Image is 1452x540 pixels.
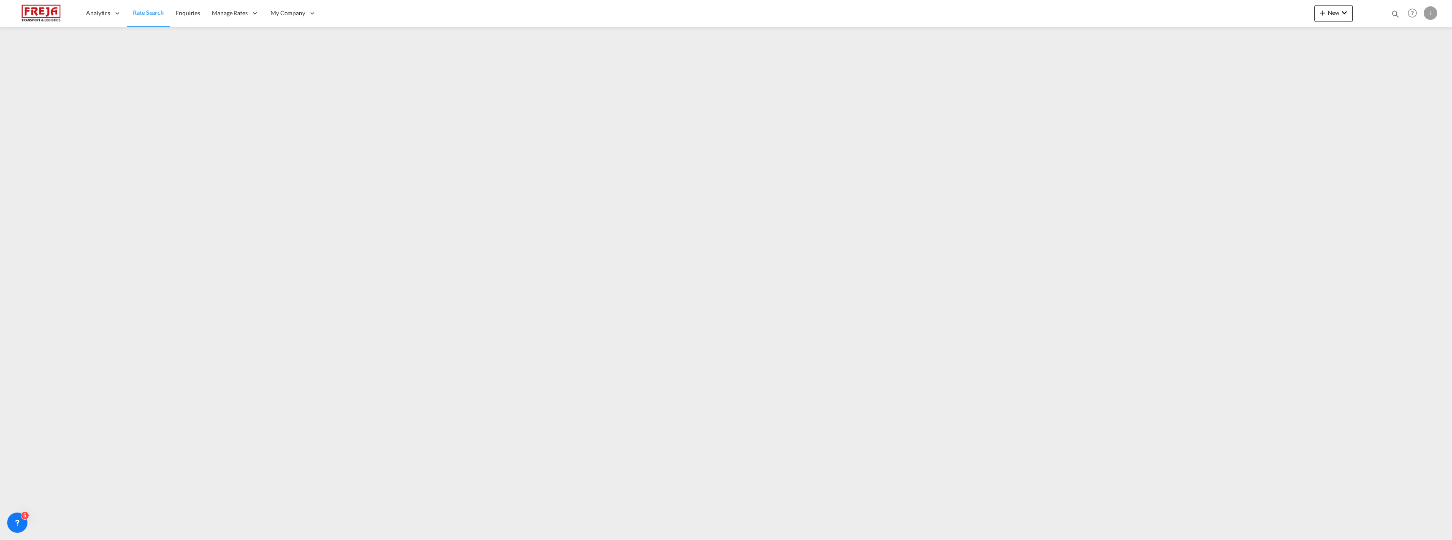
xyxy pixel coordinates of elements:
[1318,8,1328,18] md-icon: icon-plus 400-fg
[1391,9,1400,19] md-icon: icon-magnify
[1405,6,1419,20] span: Help
[176,9,200,16] span: Enquiries
[86,9,110,17] span: Analytics
[1314,5,1353,22] button: icon-plus 400-fgNewicon-chevron-down
[1391,9,1400,22] div: icon-magnify
[133,9,164,16] span: Rate Search
[1339,8,1349,18] md-icon: icon-chevron-down
[1318,9,1349,16] span: New
[271,9,305,17] span: My Company
[212,9,248,17] span: Manage Rates
[1424,6,1437,20] div: J
[13,4,70,23] img: 586607c025bf11f083711d99603023e7.png
[1405,6,1424,21] div: Help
